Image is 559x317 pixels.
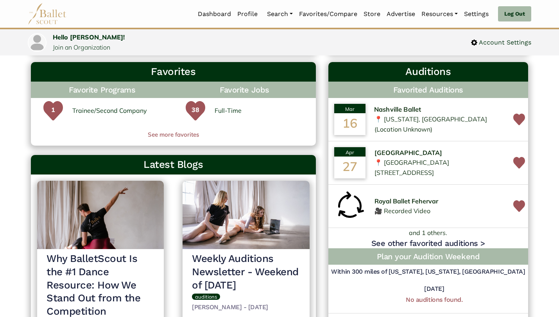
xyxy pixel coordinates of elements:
[31,130,316,139] a: See more favorites
[186,101,205,121] img: heart-green.svg
[335,65,522,78] h3: Auditions
[334,104,365,113] div: Mar
[296,6,360,22] a: Favorites/Compare
[371,98,510,141] td: 📍 [US_STATE], [GEOGRAPHIC_DATA] (Location Unknown)
[37,181,164,249] img: header_image.img
[53,43,110,51] a: Join an Organization
[362,285,507,293] h5: [DATE]
[334,113,365,135] div: 16
[371,239,485,248] a: See other favorited auditions >
[477,37,531,48] span: Account Settings
[328,268,528,276] h5: Within 300 miles of [US_STATE], [US_STATE], [GEOGRAPHIC_DATA]
[173,82,315,98] h4: Favorite Jobs
[374,105,421,115] span: Nashville Ballet
[29,34,46,51] img: profile picture
[335,251,522,262] h4: Plan your Audition Weekend
[374,148,442,158] span: [GEOGRAPHIC_DATA]
[264,6,296,22] a: Search
[234,6,261,22] a: Profile
[195,6,234,22] a: Dashboard
[360,6,383,22] a: Store
[371,185,510,228] td: 🎥 Recorded Video
[334,147,365,157] div: Apr
[72,106,147,116] a: Trainee/Second Company
[195,294,217,300] span: auditions
[31,82,173,98] h4: Favorite Programs
[383,6,418,22] a: Advertise
[192,252,300,292] h3: Weekly Auditions Newsletter - Weekend of [DATE]
[192,303,300,312] h5: [PERSON_NAME] - [DATE]
[215,106,242,116] a: Full-Time
[43,101,63,121] img: heart-green.svg
[183,181,309,249] img: header_image.img
[418,6,461,22] a: Resources
[362,296,507,304] h5: No auditions found.
[334,157,365,178] div: 27
[53,33,125,41] a: Hello [PERSON_NAME]!
[37,158,310,171] h3: Latest Blogs
[498,6,531,22] a: Log Out
[374,196,438,207] span: Royal Ballet Fehervar
[43,105,63,125] p: 1
[186,105,205,125] p: 38
[328,228,528,248] div: and 1 others.
[471,37,531,48] a: Account Settings
[371,141,510,185] td: 📍 [GEOGRAPHIC_DATA][STREET_ADDRESS]
[334,191,365,222] img: Rolling Audition
[461,6,492,22] a: Settings
[37,65,310,78] h3: Favorites
[335,85,522,95] h4: Favorited Auditions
